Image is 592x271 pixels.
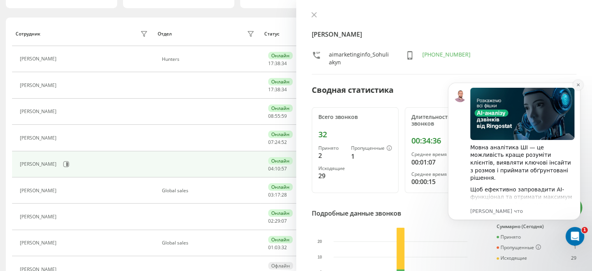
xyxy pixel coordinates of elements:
div: : : [268,140,287,145]
div: 00:01:07 [411,158,481,167]
div: Онлайн [268,105,293,112]
span: 59 [281,113,287,119]
span: 28 [281,191,287,198]
div: 29 [571,255,576,261]
div: Hunters [162,57,256,62]
div: Подробные данные звонков [312,209,401,218]
div: Статус [264,31,279,37]
span: 32 [281,244,287,251]
div: 2 [318,151,345,160]
div: : : [268,245,287,250]
div: Пропущенные [351,145,392,152]
div: [PERSON_NAME] [20,109,58,114]
iframe: Intercom live chat [566,227,584,246]
div: Исходящие [497,255,527,261]
span: 29 [275,218,280,224]
div: [PERSON_NAME] [20,135,58,141]
div: Онлайн [268,209,293,217]
div: Global sales [162,188,256,193]
span: 02 [268,218,274,224]
span: 04 [268,165,274,172]
span: 52 [281,139,287,145]
span: 01 [268,244,274,251]
div: Сотрудник [16,31,40,37]
div: Онлайн [268,183,293,191]
div: : : [268,113,287,119]
text: 20 [318,239,322,244]
div: Отдел [158,31,172,37]
span: 07 [281,218,287,224]
h4: [PERSON_NAME] [312,30,577,39]
div: Global sales [162,240,256,246]
div: Среднее время разговора [411,152,481,157]
div: 1 [351,152,392,161]
span: 34 [281,60,287,67]
span: 17 [275,191,280,198]
div: 00:34:36 [411,136,481,145]
div: [PERSON_NAME] [20,214,58,220]
span: 17 [268,86,274,93]
div: : : [268,61,287,66]
div: Офлайн [268,262,293,269]
span: 57 [281,165,287,172]
div: Среднее время ответа [411,172,481,177]
div: Всего звонков [318,114,392,120]
div: : : [268,87,287,92]
div: Онлайн [268,131,293,138]
div: 00:00:15 [411,177,481,186]
span: 08 [268,113,274,119]
span: 03 [268,191,274,198]
div: Онлайн [268,157,293,165]
div: : : [268,166,287,172]
div: Длительность всех звонков [411,114,481,127]
div: : : [268,218,287,224]
div: Онлайн [268,236,293,243]
div: aimarketinginfo_Sohuliakyn [329,51,390,66]
span: 38 [275,86,280,93]
a: [PHONE_NUMBER] [422,51,471,58]
span: 07 [268,139,274,145]
div: Сводная статистика [312,84,393,96]
div: [PERSON_NAME] [20,240,58,246]
span: 03 [275,244,280,251]
div: Онлайн [268,78,293,85]
span: 1 [581,227,588,233]
div: Онлайн [268,52,293,59]
span: 55 [275,113,280,119]
iframe: Intercom notifications сообщение [436,71,592,250]
div: [PERSON_NAME] [20,83,58,88]
div: 32 [318,130,392,139]
span: 34 [281,86,287,93]
span: 38 [275,60,280,67]
div: [PERSON_NAME] [20,56,58,62]
div: [PERSON_NAME] [20,188,58,193]
div: Исходящие [318,166,345,171]
div: [PERSON_NAME] [20,161,58,167]
span: 24 [275,139,280,145]
span: 10 [275,165,280,172]
div: : : [268,192,287,198]
span: 17 [268,60,274,67]
div: Принято [318,145,345,151]
text: 10 [318,255,322,259]
div: 29 [318,171,345,181]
